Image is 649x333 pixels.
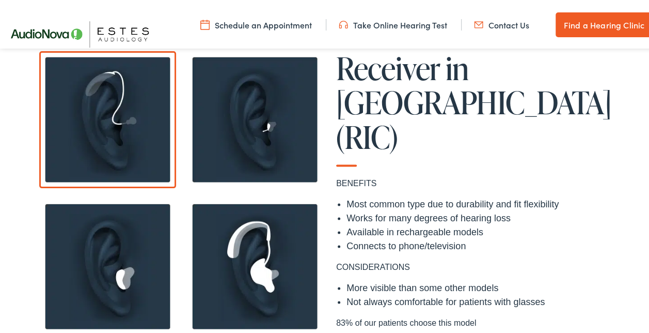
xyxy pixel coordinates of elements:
[346,237,615,251] li: Connects to phone/television
[336,175,615,187] p: BENEFITS
[336,259,615,271] p: CONSIDERATIONS
[346,223,615,237] li: Available in rechargeable models
[200,17,210,28] img: utility icon
[339,17,348,28] img: utility icon
[474,17,529,28] a: Contact Us
[336,49,615,164] h1: Receiver in [GEOGRAPHIC_DATA] (RIC)
[346,209,615,223] li: Works for many degrees of hearing loss
[339,17,447,28] a: Take Online Hearing Test
[346,279,615,293] li: More visible than some other models
[346,195,615,209] li: Most common type due to durability and fit flexibility
[200,17,312,28] a: Schedule an Appointment
[474,17,483,28] img: utility icon
[346,293,615,307] li: Not always comfortable for patients with glasses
